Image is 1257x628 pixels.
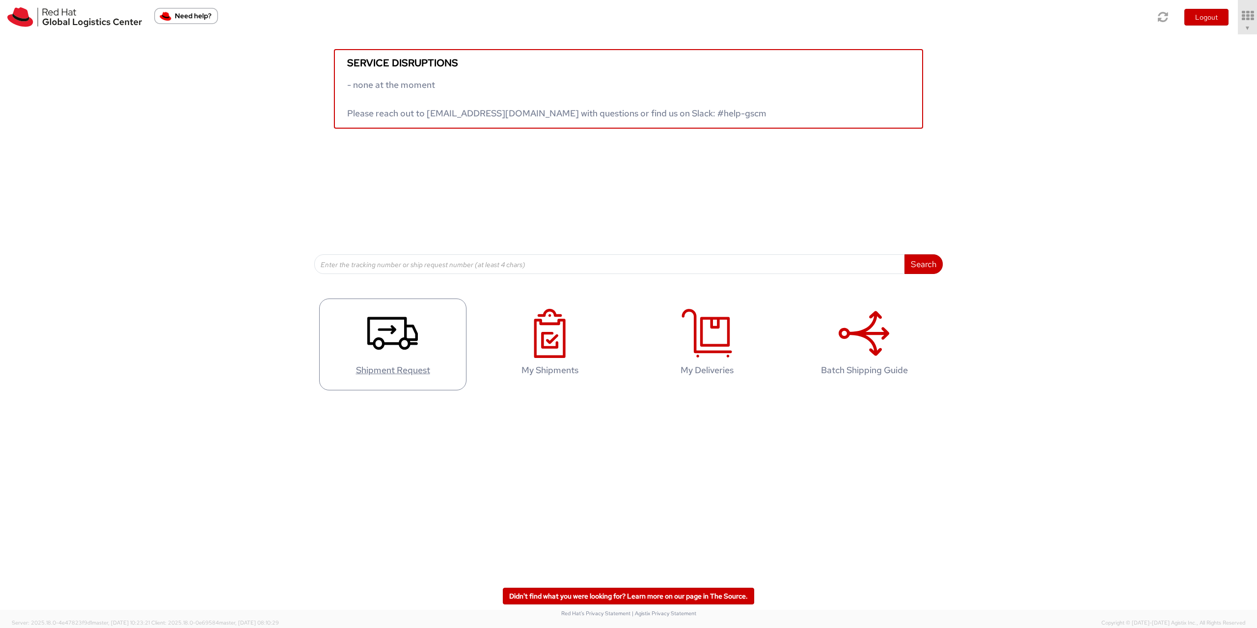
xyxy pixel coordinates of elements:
a: Shipment Request [319,299,466,390]
button: Logout [1184,9,1229,26]
a: Service disruptions - none at the moment Please reach out to [EMAIL_ADDRESS][DOMAIN_NAME] with qu... [334,49,923,129]
h5: Service disruptions [347,57,910,68]
h4: Shipment Request [329,365,456,375]
span: Client: 2025.18.0-0e69584 [151,619,279,626]
span: ▼ [1245,24,1251,32]
input: Enter the tracking number or ship request number (at least 4 chars) [314,254,905,274]
a: | Agistix Privacy Statement [632,610,696,617]
span: Copyright © [DATE]-[DATE] Agistix Inc., All Rights Reserved [1101,619,1245,627]
span: Server: 2025.18.0-4e47823f9d1 [12,619,150,626]
img: rh-logistics-00dfa346123c4ec078e1.svg [7,7,142,27]
span: master, [DATE] 08:10:29 [219,619,279,626]
a: Batch Shipping Guide [791,299,938,390]
a: My Shipments [476,299,624,390]
button: Need help? [154,8,218,24]
h4: My Deliveries [644,365,770,375]
a: My Deliveries [633,299,781,390]
span: master, [DATE] 10:23:21 [92,619,150,626]
button: Search [904,254,943,274]
a: Didn't find what you were looking for? Learn more on our page in The Source. [503,588,754,604]
h4: My Shipments [487,365,613,375]
a: Red Hat's Privacy Statement [561,610,630,617]
span: - none at the moment Please reach out to [EMAIL_ADDRESS][DOMAIN_NAME] with questions or find us o... [347,79,766,119]
h4: Batch Shipping Guide [801,365,928,375]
